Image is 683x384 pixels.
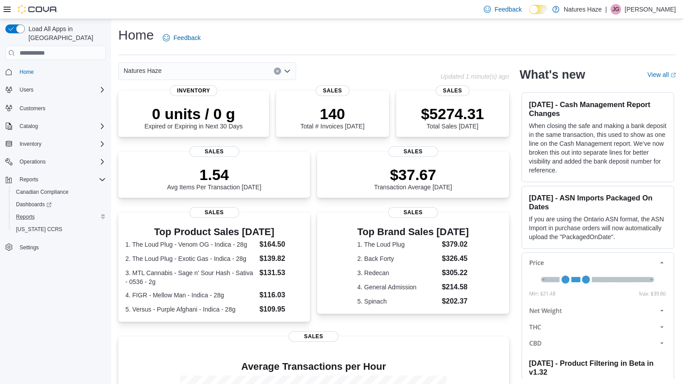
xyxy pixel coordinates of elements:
span: Customers [16,102,106,113]
svg: External link [671,72,676,78]
p: When closing the safe and making a bank deposit in the same transaction, this used to show as one... [529,121,667,175]
div: Expired or Expiring in Next 30 Days [145,105,243,130]
dd: $202.37 [442,296,469,307]
p: 140 [300,105,364,123]
button: Catalog [2,120,109,132]
a: Customers [16,103,49,114]
p: If you are using the Ontario ASN format, the ASN Import in purchase orders will now automatically... [529,215,667,241]
span: Catalog [20,123,38,130]
span: [US_STATE] CCRS [16,226,62,233]
button: Inventory [16,139,45,149]
h1: Home [118,26,154,44]
span: Reports [16,174,106,185]
button: Users [16,84,37,95]
span: Canadian Compliance [16,188,68,196]
h2: What's new [520,68,585,82]
span: Home [20,68,34,76]
dd: $305.22 [442,268,469,278]
a: Dashboards [12,199,55,210]
dt: 2. Back Forty [358,254,438,263]
button: Customers [2,101,109,114]
span: Sales [435,85,469,96]
span: Washington CCRS [12,224,106,235]
span: Sales [388,207,438,218]
button: Reports [2,173,109,186]
a: Canadian Compliance [12,187,72,197]
dt: 4. General Admission [358,283,438,292]
button: Inventory [2,138,109,150]
div: Janet Gilliver [611,4,621,15]
p: $37.67 [374,166,452,184]
span: JG [612,4,619,15]
span: Reports [16,213,35,220]
span: Sales [289,331,338,342]
span: Inventory [16,139,106,149]
input: Dark Mode [529,5,548,14]
button: Reports [16,174,42,185]
span: Inventory [20,140,41,148]
span: Load All Apps in [GEOGRAPHIC_DATA] [25,24,106,42]
dd: $139.82 [259,253,303,264]
p: 1.54 [167,166,261,184]
h3: [DATE] - ASN Imports Packaged On Dates [529,193,667,211]
a: Dashboards [9,198,109,211]
dd: $326.45 [442,253,469,264]
span: Reports [12,212,106,222]
span: Catalog [16,121,106,132]
img: Cova [18,5,58,14]
span: Dashboards [12,199,106,210]
h3: Top Brand Sales [DATE] [358,227,469,237]
p: | [605,4,607,15]
button: Canadian Compliance [9,186,109,198]
dd: $109.95 [259,304,303,315]
button: Reports [9,211,109,223]
span: Sales [189,146,239,157]
button: Operations [2,156,109,168]
h3: [DATE] - Cash Management Report Changes [529,100,667,118]
span: Users [16,84,106,95]
span: Reports [20,176,38,183]
dt: 2. The Loud Plug - Exotic Gas - Indica - 28g [125,254,256,263]
button: Users [2,84,109,96]
span: Inventory [170,85,217,96]
dt: 3. MTL Cannabis - Sage n' Sour Hash - Sativa - 0536 - 2g [125,268,256,286]
button: Catalog [16,121,41,132]
span: Canadian Compliance [12,187,106,197]
span: Users [20,86,33,93]
span: Customers [20,105,45,112]
button: Clear input [274,68,281,75]
div: Total Sales [DATE] [421,105,484,130]
dt: 5. Versus - Purple Afghani - Indica - 28g [125,305,256,314]
h4: Average Transactions per Hour [125,361,502,372]
h3: [DATE] - Product Filtering in Beta in v1.32 [529,359,667,376]
div: Transaction Average [DATE] [374,166,452,191]
dd: $131.53 [259,268,303,278]
span: Natures Haze [124,65,162,76]
div: Total # Invoices [DATE] [300,105,364,130]
button: Home [2,65,109,78]
button: Settings [2,241,109,254]
dt: 1. The Loud Plug [358,240,438,249]
span: Sales [316,85,350,96]
a: Reports [12,212,38,222]
dt: 4. FIGR - Mellow Man - Indica - 28g [125,291,256,300]
p: Updated 1 minute(s) ago [440,73,509,80]
h3: Top Product Sales [DATE] [125,227,303,237]
p: [PERSON_NAME] [625,4,676,15]
a: Settings [16,242,42,253]
dt: 3. Redecan [358,268,438,277]
span: Settings [20,244,39,251]
button: Open list of options [284,68,291,75]
dd: $214.58 [442,282,469,292]
a: View allExternal link [647,71,676,78]
p: $5274.31 [421,105,484,123]
span: Feedback [173,33,201,42]
p: 0 units / 0 g [145,105,243,123]
span: Dashboards [16,201,52,208]
button: Operations [16,156,49,167]
button: [US_STATE] CCRS [9,223,109,236]
a: [US_STATE] CCRS [12,224,66,235]
span: Feedback [494,5,522,14]
span: Sales [388,146,438,157]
